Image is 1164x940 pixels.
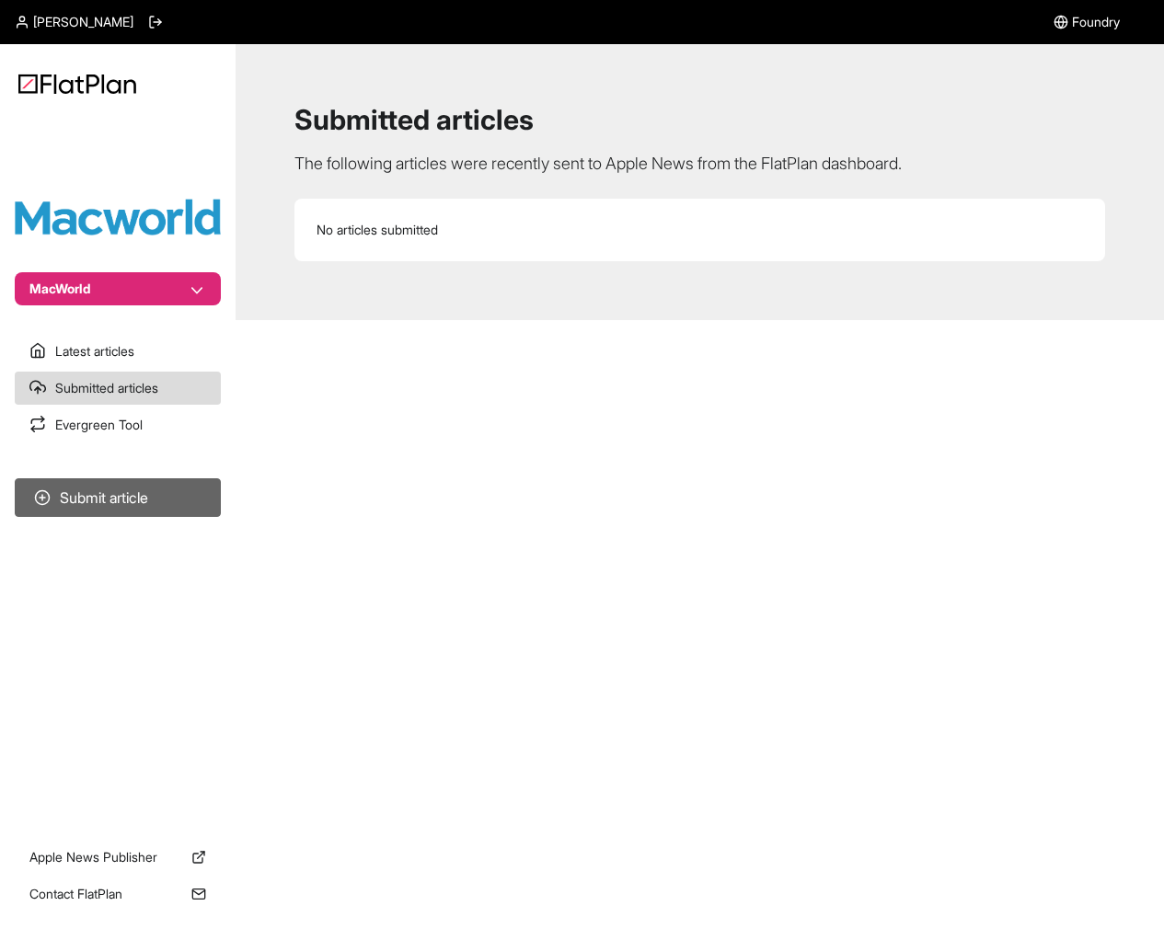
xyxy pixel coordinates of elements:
[1072,13,1120,31] span: Foundry
[18,74,136,94] img: Logo
[15,13,133,31] a: [PERSON_NAME]
[15,272,221,305] button: MacWorld
[15,877,221,911] a: Contact FlatPlan
[15,372,221,405] a: Submitted articles
[33,13,133,31] span: [PERSON_NAME]
[294,199,1105,261] section: No articles submitted
[15,841,221,874] a: Apple News Publisher
[15,335,221,368] a: Latest articles
[15,478,221,517] button: Submit article
[15,408,221,441] a: Evergreen Tool
[294,151,1105,177] p: The following articles were recently sent to Apple News from the FlatPlan dashboard.
[15,199,221,235] img: Publication Logo
[294,103,1105,136] h1: Submitted articles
